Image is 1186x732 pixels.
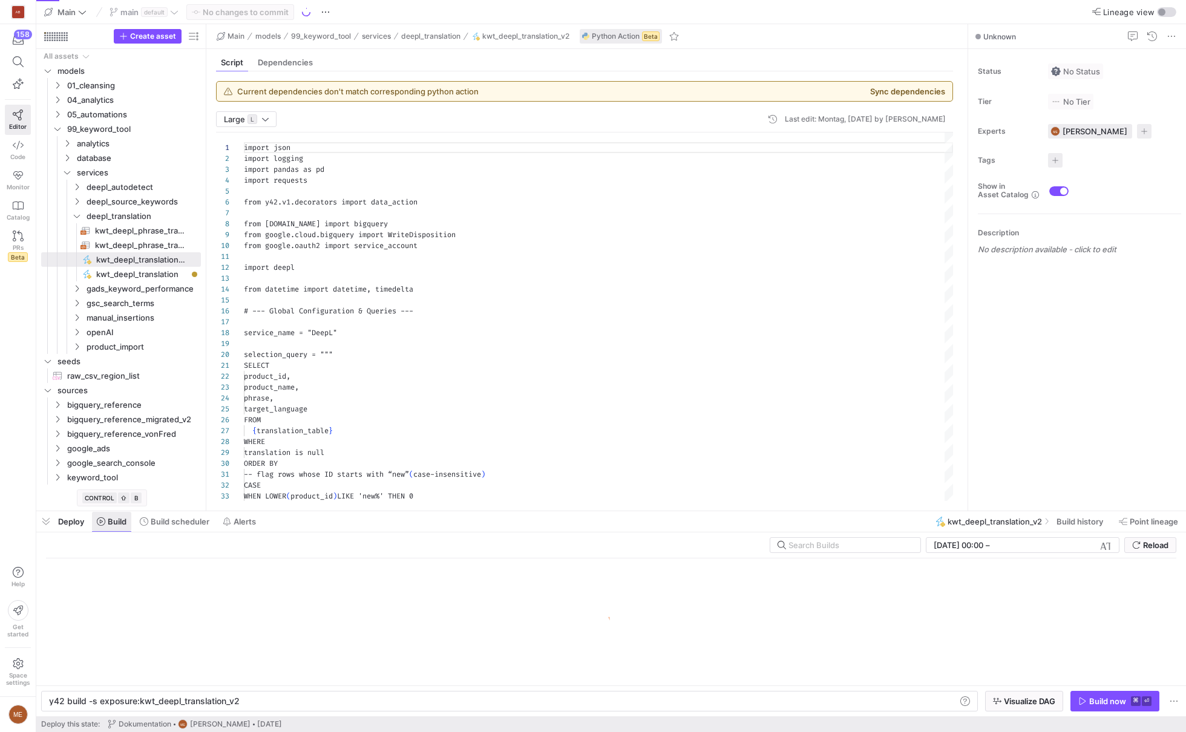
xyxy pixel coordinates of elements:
span: import json [244,143,290,152]
span: Python Action [592,32,640,41]
span: Monitor [7,183,30,191]
span: bigquery_reference [67,398,199,412]
a: kwt_deepl_phrase_translation_to_process​​​​​​​​​​ [41,223,201,238]
div: 19 [216,338,229,349]
span: translation_table [257,426,329,436]
button: Alerts [217,511,261,532]
span: keyword_tool [67,471,199,485]
span: Reload [1143,540,1168,550]
span: CASE [244,480,261,490]
span: database [77,151,199,165]
div: 22 [216,371,229,382]
span: selection_query = """ [244,350,333,359]
span: Code [10,153,25,160]
div: 3 [216,164,229,175]
button: Create asset [114,29,182,44]
span: Visualize DAG [1004,696,1055,706]
span: kwt_deepl_phrase_translation​​​​​​​​​​ [95,238,187,252]
p: Description [978,229,1181,237]
span: Large [224,114,245,124]
a: PRsBeta [5,226,31,267]
button: deepl_translation [398,29,464,44]
div: ME [1050,126,1060,136]
span: kwt_deepl_translation​​​​​ [96,267,187,281]
div: Build now [1089,696,1126,706]
span: Show in Asset Catalog [978,182,1029,199]
span: Deploy this state: [41,720,100,728]
span: deepl_translation [401,32,460,41]
span: PRs [13,244,24,251]
div: Current dependencies don't match corresponding python action [237,87,479,96]
button: kwt_deepl_translation_v2 [468,29,572,44]
div: 24 [216,393,229,404]
div: Press SPACE to select this row. [41,136,201,151]
div: 20 [216,349,229,360]
span: Build [108,517,126,526]
span: No Tier [1051,97,1090,106]
span: -- flag rows whose ID starts with “new” [244,469,409,479]
div: 7 [216,208,229,218]
span: from google.oauth2 import service_account [244,241,418,250]
span: product_name, [244,382,299,392]
span: Dokumentation [119,720,171,728]
span: import deepl [244,263,295,272]
div: 26 [216,414,229,425]
div: 25 [216,404,229,414]
button: models [252,29,284,44]
span: ) [481,469,485,479]
input: Start datetime [934,540,983,550]
button: Help [5,561,31,593]
div: 4 [216,175,229,186]
span: [DATE] [257,720,282,728]
div: 16 [216,306,229,316]
span: Dependencies [258,59,313,67]
span: analytics [77,137,199,151]
div: Press SPACE to select this row. [41,180,201,194]
span: Main [228,32,244,41]
button: 99_keyword_tool [288,29,354,44]
span: Experts [978,127,1038,136]
span: Space settings [6,672,30,686]
kbd: ⏎ [1142,696,1152,706]
span: 04_analytics [67,93,199,107]
div: Press SPACE to select this row. [41,64,201,78]
span: from [DOMAIN_NAME] import bigquery [244,219,388,229]
span: Lineage view [1103,7,1155,17]
span: Catalog [7,214,30,221]
span: raw_csv_region_list​​​​​​ [67,369,187,383]
button: Sync dependencies [870,87,945,96]
div: Press SPACE to select this row. [41,310,201,325]
span: Editor [9,123,27,130]
div: Press SPACE to select this row. [41,426,201,441]
div: Press SPACE to select this row. [41,412,201,426]
div: 5 [216,186,229,197]
a: AB [5,2,31,22]
a: Code [5,135,31,165]
span: Tags [978,156,1038,165]
div: 9 [216,229,229,240]
div: 30 [216,458,229,469]
div: Press SPACE to select this row. [41,209,201,223]
span: 99_keyword_tool [291,32,351,41]
div: Last edit: Montag, [DATE] by [PERSON_NAME] [785,115,946,123]
button: Build [91,511,132,532]
span: WHERE [244,437,265,446]
span: service_name = "DeepL" [244,328,337,338]
div: Press SPACE to select this row. [41,441,201,456]
div: Press SPACE to select this row. [41,49,201,64]
span: services [362,32,391,41]
span: Help [10,580,25,587]
button: Build now⌘⏎ [1070,691,1159,711]
div: All assets [44,52,79,60]
div: Press SPACE to select this row. [41,267,201,281]
span: gads_keyword_performance [87,282,199,296]
button: Getstarted [5,595,31,642]
a: kwt_deepl_translation_v2​​​​​ [41,252,201,267]
div: AB [12,6,24,18]
div: Press SPACE to select this row. [41,339,201,354]
img: logo.gif [602,615,620,633]
span: deepl_source_keywords [87,195,199,209]
span: CONTROL [85,494,114,502]
div: 11 [216,251,229,262]
span: ( [409,469,413,479]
